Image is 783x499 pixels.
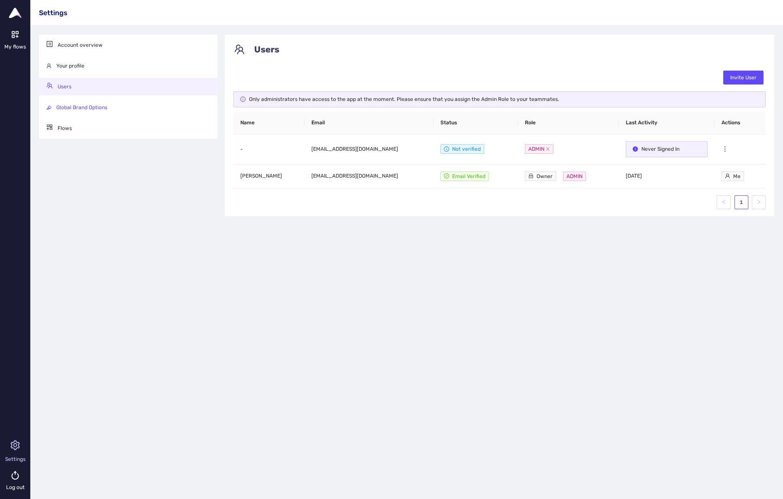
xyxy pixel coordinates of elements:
[752,195,766,209] li: Next Page
[452,146,481,152] span: Not verified
[249,95,759,104] div: Only administrators have access to the app at the moment. Please ensure that you assign the Admin...
[46,63,52,68] span: user
[434,112,518,134] th: Status
[46,105,52,110] span: highlight
[633,146,638,152] span: info-circle
[733,173,741,179] span: Me
[528,173,534,178] span: lock
[717,195,731,209] button: left
[725,173,730,178] span: user
[444,146,449,152] span: clock-circle
[715,195,728,209] li: Previous Page
[39,9,68,17] span: Settings
[56,104,107,110] span: Global Brand Options
[619,165,715,188] td: [DATE]
[619,112,715,134] th: Last Activity
[734,195,748,209] li: 1
[546,147,550,151] span: close
[304,134,434,165] td: [EMAIL_ADDRESS][DOMAIN_NAME]
[563,172,586,181] span: ADMIN
[444,173,449,178] span: check-circle
[721,199,726,204] span: left
[756,199,761,204] span: right
[304,112,434,134] th: Email
[537,173,553,179] span: Owner
[715,112,766,134] th: Actions
[233,134,304,165] td: -
[722,146,728,152] span: more
[735,196,748,209] a: 1
[56,63,84,69] span: Your profile
[723,71,764,84] button: Invite User
[58,84,71,90] span: Users
[233,112,304,134] th: Name
[525,144,553,154] span: ADMIN
[641,145,701,153] div: Never Signed In
[730,74,757,82] span: Invite User
[233,165,304,188] td: [PERSON_NAME]
[9,8,22,18] img: Upflowy logo
[254,43,279,55] span: Users
[58,42,103,48] span: Account overview
[58,125,72,131] span: Flows
[752,195,766,209] button: right
[518,112,619,134] th: Role
[452,173,485,179] span: Email Verified
[240,97,246,102] span: info-circle
[304,165,434,188] td: [EMAIL_ADDRESS][DOMAIN_NAME]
